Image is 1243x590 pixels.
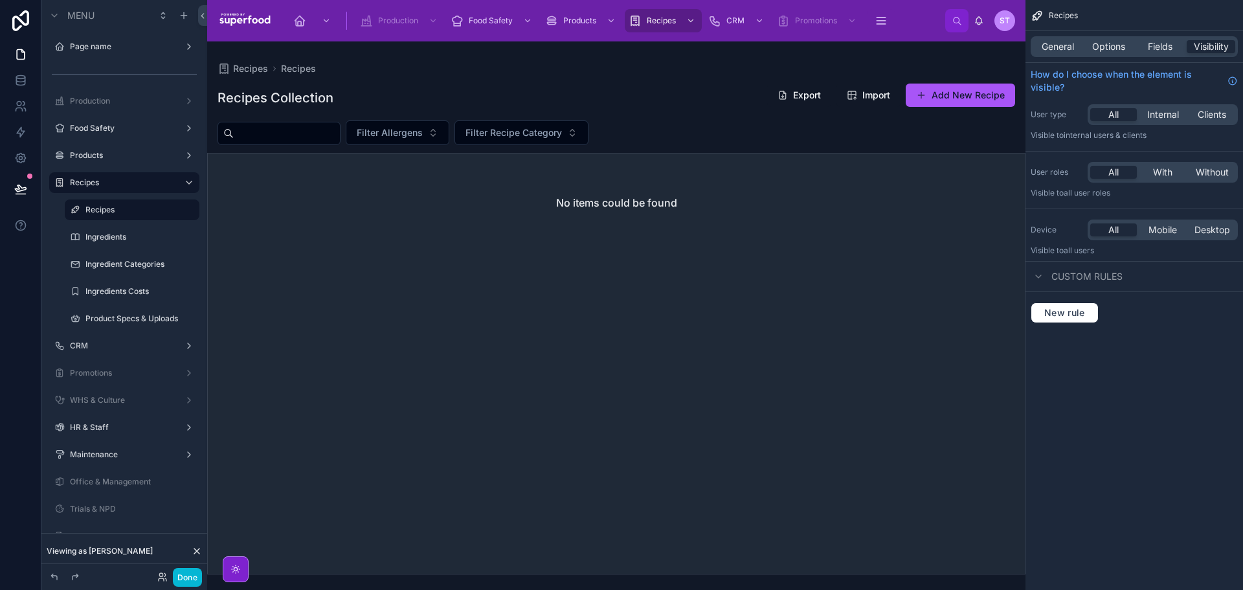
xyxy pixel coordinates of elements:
[541,9,622,32] a: Products
[773,9,863,32] a: Promotions
[447,9,539,32] a: Food Safety
[1031,167,1082,177] label: User roles
[70,504,197,514] label: Trials & NPD
[218,10,273,31] img: App logo
[70,41,179,52] label: Page name
[70,422,179,433] label: HR & Staff
[1042,40,1074,53] span: General
[704,9,770,32] a: CRM
[70,531,197,541] label: Reports
[85,286,197,297] label: Ingredients Costs
[1039,307,1090,319] span: New rule
[356,9,444,32] a: Production
[1031,68,1238,94] a: How do I choose when the element is visible?
[1031,245,1238,256] p: Visible to
[1049,10,1078,21] span: Recipes
[1064,188,1110,198] span: All user roles
[1198,108,1226,121] span: Clients
[70,177,174,188] label: Recipes
[173,568,202,587] button: Done
[469,16,513,26] span: Food Safety
[1194,223,1230,236] span: Desktop
[625,9,702,32] a: Recipes
[70,96,179,106] label: Production
[1108,108,1119,121] span: All
[1194,40,1229,53] span: Visibility
[70,477,197,487] label: Office & Management
[1031,130,1238,141] p: Visible to
[1064,245,1094,255] span: all users
[1031,188,1238,198] p: Visible to
[1000,16,1010,26] span: ST
[70,449,179,460] label: Maintenance
[1196,166,1229,179] span: Without
[1108,166,1119,179] span: All
[1031,225,1082,235] label: Device
[563,16,596,26] span: Products
[1148,40,1172,53] span: Fields
[283,6,945,35] div: scrollable content
[1148,223,1177,236] span: Mobile
[47,546,153,556] span: Viewing as [PERSON_NAME]
[67,9,95,22] span: Menu
[70,395,179,405] label: WHS & Culture
[726,16,745,26] span: CRM
[1092,40,1125,53] span: Options
[647,16,676,26] span: Recipes
[85,232,197,242] label: Ingredients
[378,16,418,26] span: Production
[70,123,179,133] label: Food Safety
[1051,270,1123,283] span: Custom rules
[1153,166,1172,179] span: With
[795,16,837,26] span: Promotions
[1064,130,1147,140] span: Internal users & clients
[1031,109,1082,120] label: User type
[1031,302,1099,323] button: New rule
[70,368,179,378] label: Promotions
[1108,223,1119,236] span: All
[85,205,192,215] label: Recipes
[70,150,179,161] label: Products
[85,259,197,269] label: Ingredient Categories
[70,341,179,351] label: CRM
[1031,68,1222,94] span: How do I choose when the element is visible?
[1147,108,1179,121] span: Internal
[85,313,197,324] label: Product Specs & Uploads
